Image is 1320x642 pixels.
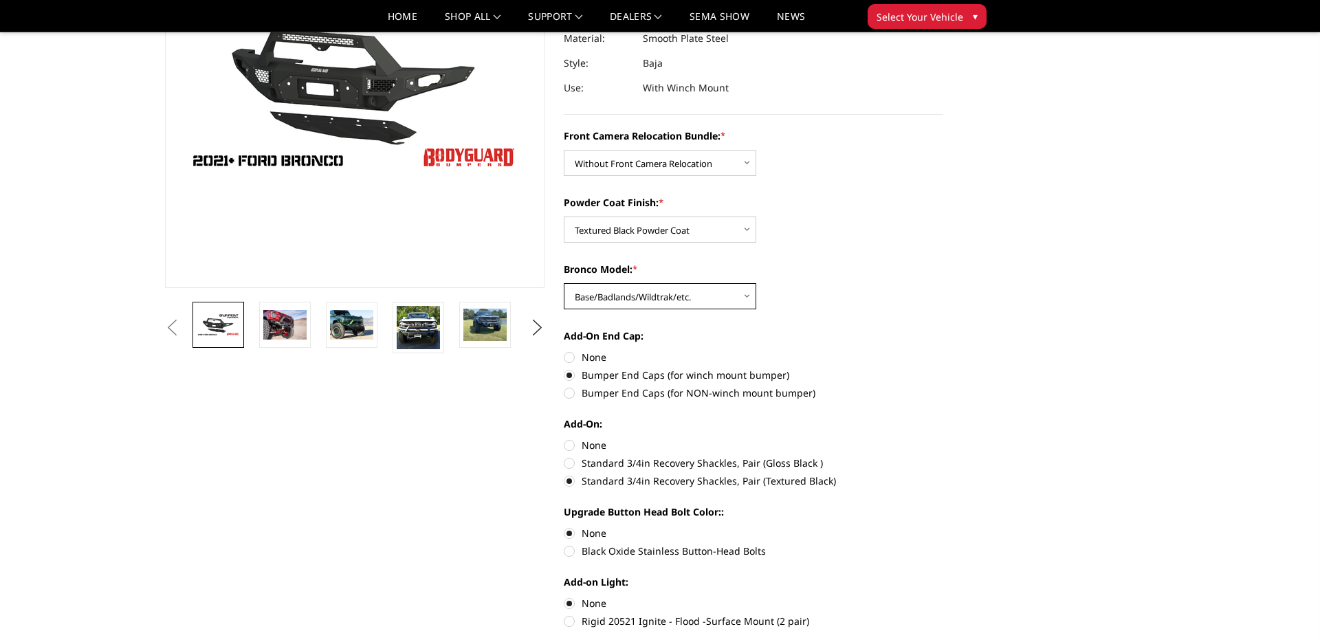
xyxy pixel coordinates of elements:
[564,417,943,431] label: Add-On:
[643,76,729,100] dd: With Winch Mount
[564,195,943,210] label: Powder Coat Finish:
[197,313,240,337] img: Bodyguard Ford Bronco
[564,262,943,276] label: Bronco Model:
[564,575,943,589] label: Add-on Light:
[527,318,548,338] button: Next
[564,386,943,400] label: Bumper End Caps (for NON-winch mount bumper)
[777,12,805,32] a: News
[643,51,663,76] dd: Baja
[564,474,943,488] label: Standard 3/4in Recovery Shackles, Pair (Textured Black)
[564,438,943,452] label: None
[564,526,943,540] label: None
[564,26,632,51] dt: Material:
[445,12,500,32] a: shop all
[1251,576,1320,642] iframe: Chat Widget
[877,10,963,24] span: Select Your Vehicle
[564,614,943,628] label: Rigid 20521 Ignite - Flood -Surface Mount (2 pair)
[973,9,978,23] span: ▾
[330,310,373,339] img: Bronco Baja Front (winch mount)
[564,505,943,519] label: Upgrade Button Head Bolt Color::
[388,12,417,32] a: Home
[643,26,729,51] dd: Smooth Plate Steel
[610,12,662,32] a: Dealers
[564,129,943,143] label: Front Camera Relocation Bundle:
[528,12,582,32] a: Support
[564,368,943,382] label: Bumper End Caps (for winch mount bumper)
[463,309,507,341] img: Bronco Baja Front (winch mount)
[564,329,943,343] label: Add-On End Cap:
[564,456,943,470] label: Standard 3/4in Recovery Shackles, Pair (Gloss Black )
[564,544,943,558] label: Black Oxide Stainless Button-Head Bolts
[868,4,987,29] button: Select Your Vehicle
[564,596,943,610] label: None
[162,318,182,338] button: Previous
[690,12,749,32] a: SEMA Show
[263,310,307,339] img: Bronco Baja Front (winch mount)
[564,350,943,364] label: None
[397,306,440,349] img: Bronco Baja Front (winch mount)
[564,76,632,100] dt: Use:
[564,51,632,76] dt: Style:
